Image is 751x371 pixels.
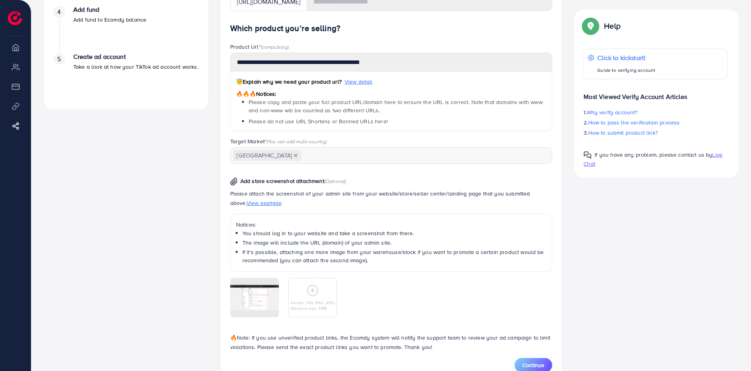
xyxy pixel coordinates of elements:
iframe: Chat [718,336,745,365]
span: View detail [345,78,373,86]
span: Please do not use URL Shortens or Banned URLs here! [249,117,388,125]
span: [GEOGRAPHIC_DATA] [233,150,301,161]
img: Popup guide [584,151,591,159]
p: 2. [584,118,727,127]
span: How to pass the verification process [588,119,680,126]
span: 5 [57,55,61,64]
p: Take a look at how your TikTok ad account works. [73,62,198,71]
p: Most Viewed Verify Account Articles [584,86,727,101]
span: (You can add multi-country) [267,138,327,145]
p: Guide to verifying account [597,66,655,75]
div: Search for option [230,147,553,163]
img: Popup guide [584,19,598,33]
li: If it's possible, attaching one more image from your warehouse/stock if you want to promote a cer... [242,248,547,264]
span: (Optional) [324,177,346,185]
span: How to submit product link? [588,129,658,137]
input: Search for option [302,150,542,162]
span: 😇 [236,78,243,86]
p: Maximum size: 5MB [291,305,335,311]
p: Notices: [236,220,547,229]
label: Target Market [230,137,327,145]
span: Add store screenshot attachment [240,177,324,185]
h4: Create ad account [73,53,198,60]
img: img [230,177,238,186]
button: Deselect Pakistan [294,154,298,157]
h4: Add fund [73,6,146,13]
span: Why verify account? [587,108,638,116]
li: You should log in to your website and take a screenshot from there. [242,229,547,237]
li: The image will include the URL (domain) of your admin site. [242,239,547,247]
img: img uploaded [230,285,279,310]
span: Please copy and paste your full product URL/domain here to ensure the URL is correct. Note that d... [249,98,543,114]
h4: Which product you’re selling? [230,24,553,33]
p: Help [604,21,620,31]
p: 3. [584,128,727,137]
span: View example [247,199,282,207]
img: logo [8,11,22,25]
span: 4 [57,7,61,16]
span: Notices: [236,90,276,98]
p: Note: If you use unverified product links, the Ecomdy system will notify the support team to revi... [230,333,553,352]
p: Format: JPG, PNG, JPEG [291,300,335,305]
p: 1. [584,108,727,117]
span: Explain why we need your product url? [236,78,342,86]
span: Continue [522,361,544,369]
li: Create ad account [44,53,208,100]
p: Click to kickstart! [597,53,655,62]
p: Please attach the screenshot of your admin site from your website/store/seller center/landing pag... [230,189,553,208]
span: 🔥🔥🔥 [236,90,256,98]
span: (compulsory) [261,43,289,50]
span: If you have any problem, please contact us by [595,151,712,159]
li: Add fund [44,6,208,53]
label: Product Url [230,43,289,51]
p: Add fund to Ecomdy balance [73,15,146,24]
span: 🔥 [230,334,237,342]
